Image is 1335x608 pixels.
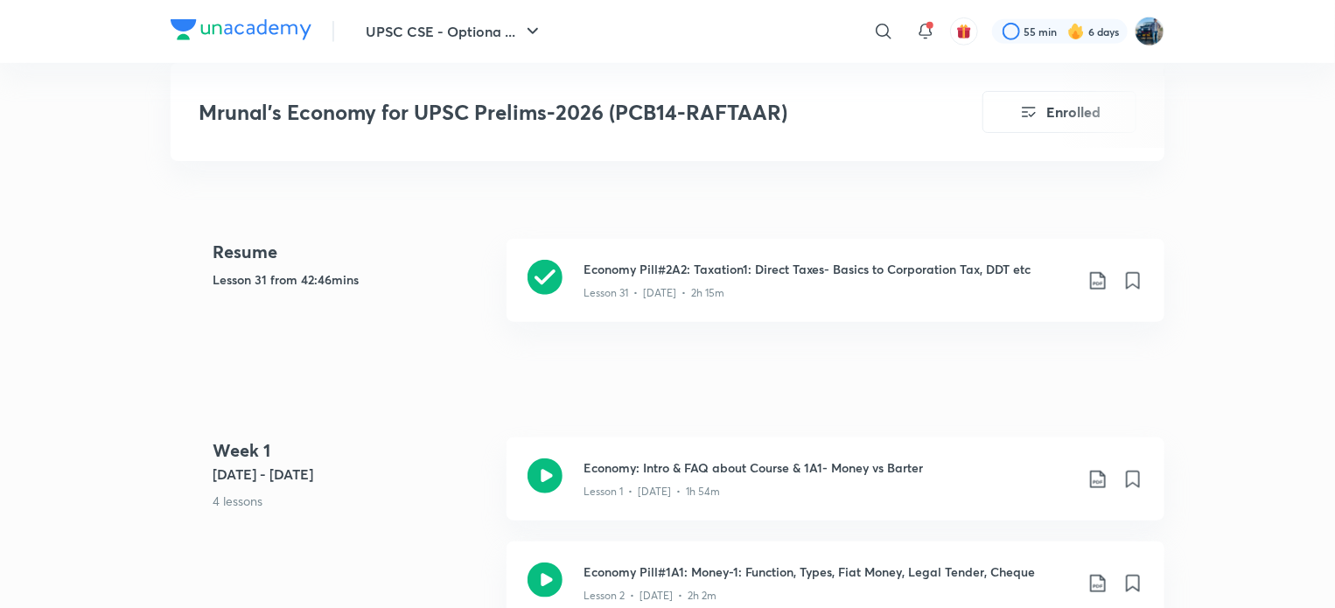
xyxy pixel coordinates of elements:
h3: Economy: Intro & FAQ about Course & 1A1- Money vs Barter [584,458,1073,477]
a: Economy Pill#2A2: Taxation1: Direct Taxes- Basics to Corporation Tax, DDT etcLesson 31 • [DATE] •... [507,239,1164,343]
img: streak [1067,23,1085,40]
button: avatar [950,17,978,45]
h4: Resume [213,239,493,265]
h3: Mrunal’s Economy for UPSC Prelims-2026 (PCB14-RAFTAAR) [199,100,884,125]
h3: Economy Pill#2A2: Taxation1: Direct Taxes- Basics to Corporation Tax, DDT etc [584,260,1073,278]
p: Lesson 2 • [DATE] • 2h 2m [584,588,716,604]
p: Lesson 1 • [DATE] • 1h 54m [584,484,720,500]
button: UPSC CSE - Optiona ... [355,14,554,49]
img: I A S babu [1135,17,1164,46]
p: 4 lessons [213,492,493,510]
img: avatar [956,24,972,39]
a: Company Logo [171,19,311,45]
button: Enrolled [982,91,1136,133]
h5: Lesson 31 from 42:46mins [213,270,493,289]
p: Lesson 31 • [DATE] • 2h 15m [584,285,724,301]
h5: [DATE] - [DATE] [213,464,493,485]
img: Company Logo [171,19,311,40]
h3: Economy Pill#1A1: Money-1: Function, Types, Fiat Money, Legal Tender, Cheque [584,563,1073,581]
h4: Week 1 [213,437,493,464]
a: Economy: Intro & FAQ about Course & 1A1- Money vs BarterLesson 1 • [DATE] • 1h 54m [507,437,1164,542]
